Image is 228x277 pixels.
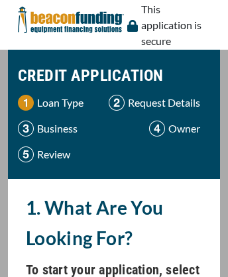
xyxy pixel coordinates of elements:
h2: 1. What Are You Looking For? [26,192,202,253]
p: Owner [168,121,200,137]
img: lock icon to convery security [127,20,138,32]
h1: CREDIT APPLICATION [18,56,210,95]
p: Business [37,121,78,137]
img: Step 5 [18,146,34,162]
img: Step 3 [18,121,34,137]
p: This application is secure [141,1,210,49]
img: Step 4 [149,121,165,137]
p: Request Details [128,95,200,111]
p: Loan Type [37,95,84,111]
img: Step 2 [109,95,125,111]
p: Review [37,146,70,162]
img: Step 1 [18,95,34,111]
